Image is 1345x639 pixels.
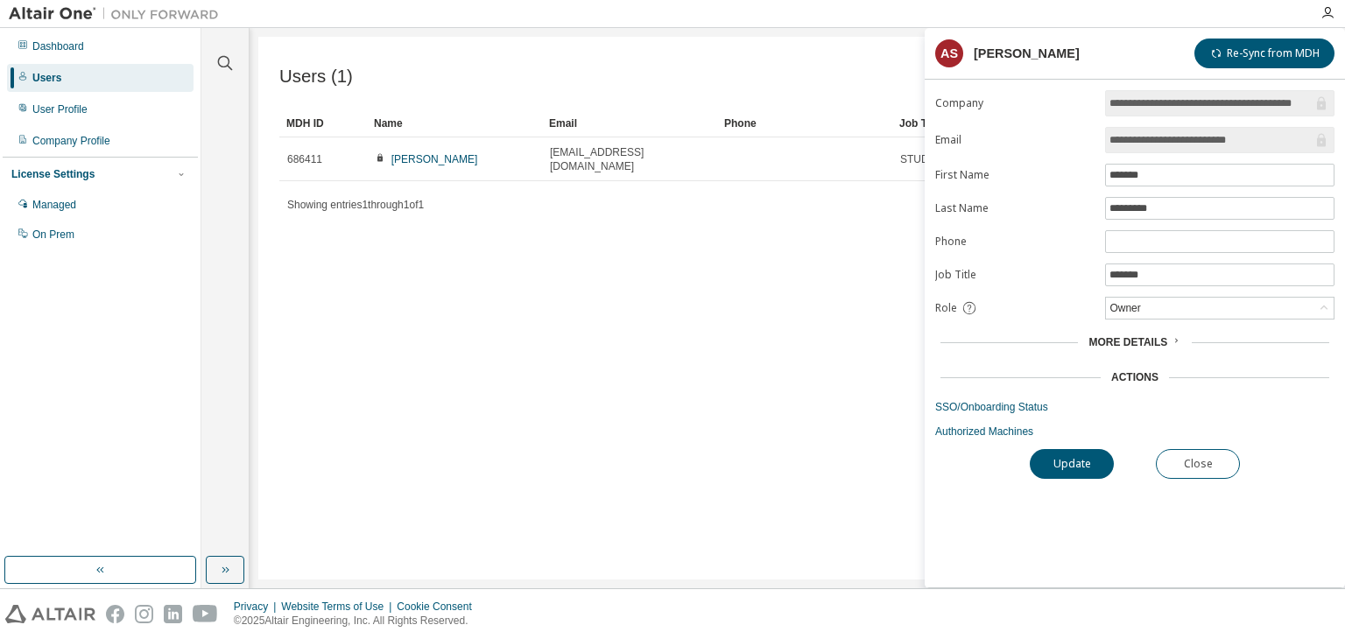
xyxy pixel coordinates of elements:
[11,167,95,181] div: License Settings
[935,268,1095,282] label: Job Title
[5,605,95,623] img: altair_logo.svg
[279,67,353,87] span: Users (1)
[397,600,482,614] div: Cookie Consent
[1111,370,1158,384] div: Actions
[1107,298,1143,318] div: Owner
[32,228,74,242] div: On Prem
[1156,449,1240,479] button: Close
[234,614,482,628] p: © 2025 Altair Engineering, Inc. All Rights Reserved.
[286,109,360,137] div: MDH ID
[974,46,1080,60] div: [PERSON_NAME]
[899,109,1060,137] div: Job Title
[935,133,1095,147] label: Email
[287,199,424,211] span: Showing entries 1 through 1 of 1
[287,152,322,166] span: 686411
[32,102,88,116] div: User Profile
[234,600,281,614] div: Privacy
[9,5,228,23] img: Altair One
[1194,39,1334,68] button: Re-Sync from MDH
[935,168,1095,182] label: First Name
[391,153,478,165] a: [PERSON_NAME]
[724,109,885,137] div: Phone
[935,400,1334,414] a: SSO/Onboarding Status
[281,600,397,614] div: Website Terms of Use
[374,109,535,137] div: Name
[32,39,84,53] div: Dashboard
[193,605,218,623] img: youtube.svg
[32,134,110,148] div: Company Profile
[32,71,61,85] div: Users
[900,152,950,166] span: STUDENT
[1088,336,1167,348] span: More Details
[935,39,963,67] div: AS
[1030,449,1114,479] button: Update
[935,425,1334,439] a: Authorized Machines
[32,198,76,212] div: Managed
[935,201,1095,215] label: Last Name
[135,605,153,623] img: instagram.svg
[935,301,957,315] span: Role
[549,109,710,137] div: Email
[106,605,124,623] img: facebook.svg
[550,145,709,173] span: [EMAIL_ADDRESS][DOMAIN_NAME]
[1106,298,1334,319] div: Owner
[935,96,1095,110] label: Company
[935,235,1095,249] label: Phone
[164,605,182,623] img: linkedin.svg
